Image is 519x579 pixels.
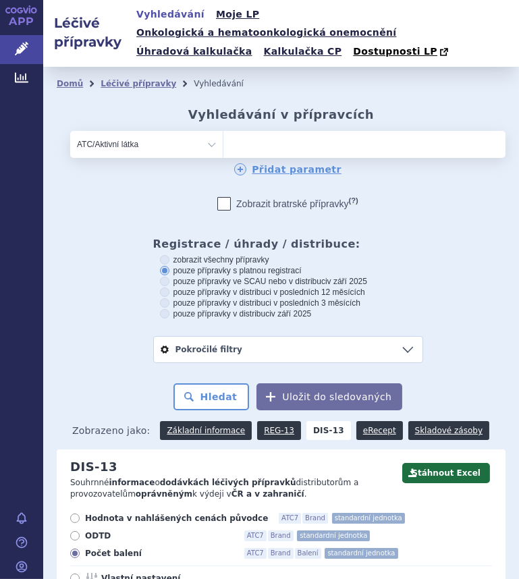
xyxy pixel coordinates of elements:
[256,383,402,410] button: Uložit do sledovaných
[325,548,398,559] span: standardní jednotka
[356,421,403,440] a: eRecept
[85,530,234,541] span: ODTD
[271,309,311,319] span: v září 2025
[327,277,367,286] span: v září 2025
[136,489,192,499] strong: oprávněným
[244,530,267,541] span: ATC7
[402,463,490,483] button: Stáhnout Excel
[268,530,294,541] span: Brand
[132,43,256,61] a: Úhradová kalkulačka
[188,107,374,122] h2: Vyhledávání v přípravcích
[132,5,209,24] a: Vyhledávání
[57,79,83,88] a: Domů
[408,421,489,440] a: Skladové zásoby
[160,308,416,319] label: pouze přípravky v distribuci
[132,24,401,42] a: Onkologická a hematoonkologická onemocnění
[244,548,267,559] span: ATC7
[85,548,234,559] span: Počet balení
[302,513,328,524] span: Brand
[260,43,346,61] a: Kalkulačka CP
[231,489,304,499] strong: ČR a v zahraničí
[160,421,252,440] a: Základní informace
[194,74,261,94] li: Vyhledávání
[295,548,321,559] span: Balení
[70,460,117,474] h2: DIS-13
[212,5,263,24] a: Moje LP
[173,383,250,410] button: Hledat
[279,513,301,524] span: ATC7
[85,513,268,524] span: Hodnota v nahlášených cenách původce
[306,421,351,440] strong: DIS-13
[160,478,296,487] strong: dodávkách léčivých přípravků
[43,13,132,51] h2: Léčivé přípravky
[70,477,384,500] p: Souhrnné o distributorům a provozovatelům k výdeji v .
[349,43,455,61] a: Dostupnosti LP
[101,79,176,88] a: Léčivé přípravky
[153,238,423,250] h3: Registrace / úhrady / distribuce:
[234,163,342,175] a: Přidat parametr
[297,530,370,541] span: standardní jednotka
[349,196,358,205] abbr: (?)
[268,548,294,559] span: Brand
[160,287,416,298] label: pouze přípravky v distribuci v posledních 12 měsících
[154,337,422,362] a: Pokročilé filtry
[257,421,301,440] a: REG-13
[217,197,358,211] label: Zobrazit bratrské přípravky
[72,421,151,440] span: Zobrazeno jako:
[160,298,416,308] label: pouze přípravky v distribuci v posledních 3 měsících
[332,513,405,524] span: standardní jednotka
[160,265,416,276] label: pouze přípravky s platnou registrací
[160,276,416,287] label: pouze přípravky ve SCAU nebo v distribuci
[160,254,416,265] label: zobrazit všechny přípravky
[353,46,437,57] span: Dostupnosti LP
[109,478,155,487] strong: informace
